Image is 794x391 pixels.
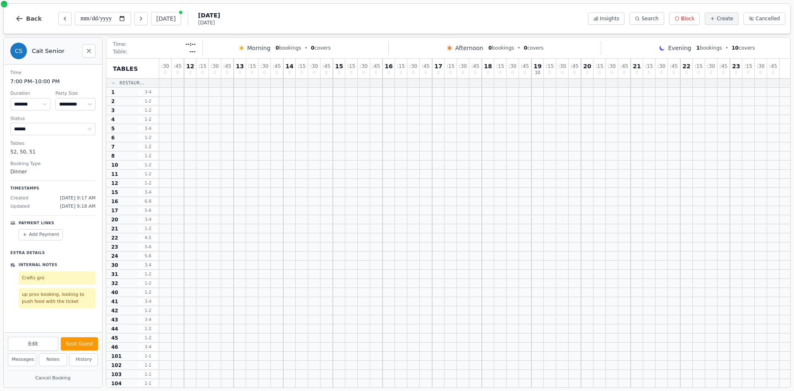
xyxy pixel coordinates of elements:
span: 0 [735,71,737,75]
span: 12 [111,180,118,187]
p: Payment Links [19,221,54,226]
span: 1 [111,89,115,96]
span: 22 [682,63,690,69]
span: 0 [437,71,440,75]
span: 0 [722,71,725,75]
span: 0 [710,71,712,75]
span: : 45 [372,64,380,69]
span: : 15 [198,64,206,69]
span: 1 - 2 [138,134,158,141]
span: covers [524,45,543,51]
span: 0 [511,71,514,75]
span: : 15 [595,64,603,69]
span: 0 [275,71,278,75]
span: : 30 [310,64,318,69]
span: 0 [548,71,551,75]
span: : 45 [273,64,281,69]
span: 22 [111,235,118,241]
span: 2 [111,98,115,105]
span: 1 - 2 [138,326,158,332]
span: 41 [111,298,118,305]
span: : 15 [248,64,256,69]
span: [DATE] [198,19,220,26]
span: bookings [275,45,301,51]
span: 0 [164,71,166,75]
span: Afternoon [455,44,483,52]
span: 3 - 4 [138,189,158,195]
button: Next day [134,12,148,25]
button: Notes [39,353,67,366]
span: : 15 [695,64,703,69]
span: 17 [434,63,442,69]
span: 0 [226,71,228,75]
span: Tables [113,65,138,73]
span: covers [732,45,755,51]
span: 42 [111,307,118,314]
span: Create [717,15,733,22]
span: 0 [462,71,464,75]
span: • [725,45,728,51]
span: 1 - 2 [138,98,158,104]
span: 0 [623,71,625,75]
span: 5 - 6 [138,244,158,250]
span: : 30 [757,64,765,69]
span: : 15 [496,64,504,69]
span: 0 [598,71,600,75]
span: Table: [113,48,127,55]
span: 0 [288,71,291,75]
button: Edit [8,337,58,351]
button: History [69,353,98,366]
span: 1 - 2 [138,144,158,150]
span: 3 - 4 [138,125,158,132]
span: 3 [111,107,115,114]
span: Updated [10,203,30,210]
span: 103 [111,371,122,378]
button: Block [669,12,700,25]
p: Extra Details [10,247,96,256]
span: 0 [300,71,303,75]
span: 0 [524,71,526,75]
button: Create [705,12,739,25]
span: 4 - 5 [138,235,158,241]
span: 0 [325,71,328,75]
p: up prov booking, looking to push food with the ticket [22,291,92,305]
span: 10 [535,71,540,75]
span: Search [641,15,658,22]
span: 1 - 2 [138,225,158,232]
span: 32 [111,280,118,287]
span: 16 [111,198,118,205]
span: : 45 [769,64,777,69]
span: 1 - 2 [138,180,158,186]
span: --- [189,48,196,55]
button: Previous day [58,12,72,25]
span: 4 [111,116,115,123]
span: 0 [313,71,315,75]
span: 3 - 4 [138,216,158,223]
span: 0 [362,71,365,75]
span: 0 [189,71,191,75]
span: 12 [186,63,194,69]
span: 1 - 1 [138,353,158,359]
span: 1 - 2 [138,335,158,341]
button: Insights [588,12,625,25]
span: Insights [600,15,619,22]
span: Morning [247,44,271,52]
span: 1 - 1 [138,362,158,368]
span: 23 [111,244,118,250]
span: 0 [350,71,352,75]
span: 0 [424,71,427,75]
span: 45 [111,335,118,341]
span: : 45 [620,64,628,69]
div: CS [10,43,27,59]
span: • [305,45,308,51]
span: : 30 [459,64,467,69]
span: [DATE] 9:18 AM [60,203,96,210]
span: 3 - 4 [138,89,158,95]
span: 10 [732,45,739,51]
span: 0 [586,71,588,75]
span: 0 [338,71,340,75]
span: 11 [111,171,118,178]
span: : 30 [211,64,219,69]
span: 19 [533,63,541,69]
span: : 15 [447,64,454,69]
